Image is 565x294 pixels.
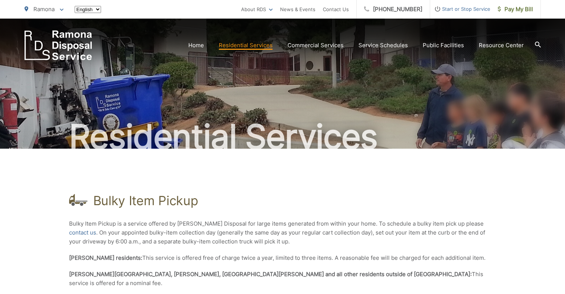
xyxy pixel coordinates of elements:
[69,228,96,237] a: contact us
[69,253,496,262] p: This service is offered free of charge twice a year, limited to three items. A reasonable fee wil...
[498,5,533,14] span: Pay My Bill
[323,5,349,14] a: Contact Us
[219,41,273,50] a: Residential Services
[423,41,464,50] a: Public Facilities
[69,270,496,288] p: This service is offered for a nominal fee.
[93,193,198,208] h1: Bulky Item Pickup
[33,6,55,13] span: Ramona
[280,5,315,14] a: News & Events
[69,254,142,261] strong: [PERSON_NAME] residents:
[69,271,472,278] strong: [PERSON_NAME][GEOGRAPHIC_DATA], [PERSON_NAME], [GEOGRAPHIC_DATA][PERSON_NAME] and all other resid...
[479,41,524,50] a: Resource Center
[188,41,204,50] a: Home
[69,219,496,246] p: Bulky Item Pickup is a service offered by [PERSON_NAME] Disposal for large items generated from w...
[288,41,344,50] a: Commercial Services
[75,6,101,13] select: Select a language
[241,5,273,14] a: About RDS
[25,30,92,60] a: EDCD logo. Return to the homepage.
[358,41,408,50] a: Service Schedules
[25,118,541,155] h2: Residential Services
